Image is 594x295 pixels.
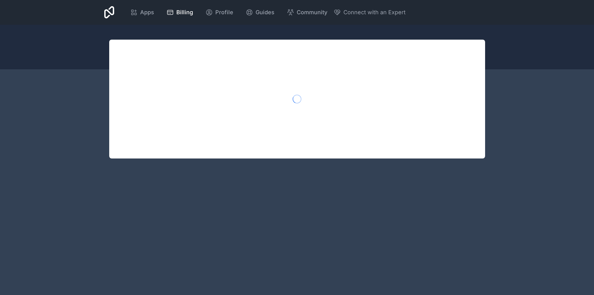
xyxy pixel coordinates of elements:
a: Guides [241,6,279,19]
span: Community [297,8,327,17]
span: Billing [176,8,193,17]
span: Connect with an Expert [343,8,406,17]
button: Connect with an Expert [334,8,406,17]
a: Apps [125,6,159,19]
a: Community [282,6,332,19]
span: Profile [215,8,233,17]
a: Profile [200,6,238,19]
span: Apps [140,8,154,17]
span: Guides [256,8,274,17]
a: Billing [161,6,198,19]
